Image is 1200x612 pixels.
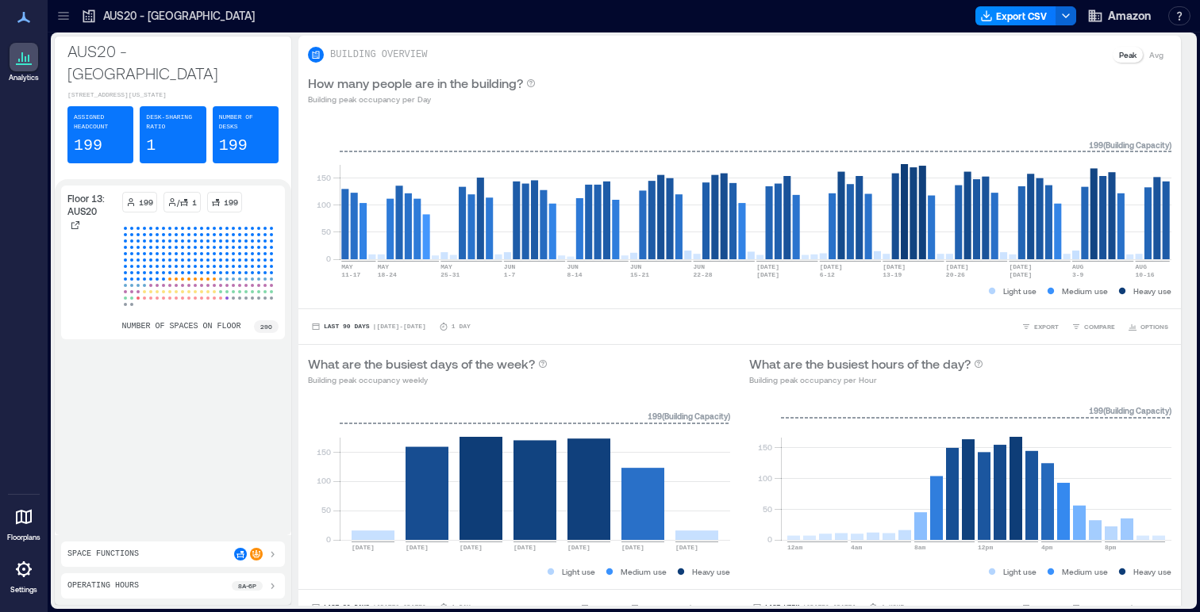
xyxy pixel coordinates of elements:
p: Heavy use [1133,285,1171,297]
span: EXPORT [1034,602,1059,612]
p: number of spaces on floor [122,320,241,333]
text: [DATE] [1009,263,1032,270]
p: 199 [219,135,248,157]
button: EXPORT [1018,319,1062,335]
text: [DATE] [406,544,429,551]
text: 8-14 [567,271,582,278]
tspan: 150 [317,447,331,457]
p: Medium use [1062,565,1108,578]
text: JUN [630,263,642,270]
text: 13-19 [883,271,902,278]
p: Building peak occupancy weekly [308,373,548,386]
text: AUG [1136,263,1148,270]
p: What are the busiest days of the week? [308,354,535,373]
text: 20-26 [946,271,965,278]
p: Settings [10,585,37,595]
text: 8pm [1105,544,1117,551]
text: 22-28 [694,271,713,278]
button: COMPARE [1068,319,1118,335]
p: Desk-sharing ratio [146,113,199,132]
tspan: 50 [763,504,772,514]
p: Light use [562,565,595,578]
p: 1 Day [452,602,471,612]
text: MAY [440,263,452,270]
text: [DATE] [567,544,590,551]
p: 199 [139,196,153,208]
span: OPTIONS [1140,322,1168,331]
p: Heavy use [1133,565,1171,578]
tspan: 150 [317,173,331,182]
p: Building peak occupancy per Hour [749,373,983,386]
text: 12am [787,544,802,551]
text: 12pm [978,544,993,551]
text: 1-7 [504,271,516,278]
p: Assigned Headcount [74,113,127,132]
tspan: 100 [758,473,772,483]
p: / [177,196,179,208]
text: [DATE] [513,544,537,551]
button: Export CSV [975,6,1056,25]
p: 1 [192,196,197,208]
span: Amazon [1108,8,1151,24]
text: 3-9 [1072,271,1084,278]
tspan: 100 [317,200,331,209]
tspan: 100 [317,476,331,485]
text: 6-12 [820,271,835,278]
text: AUG [1072,263,1084,270]
p: AUS20 - [GEOGRAPHIC_DATA] [103,8,255,24]
p: Operating Hours [67,579,139,592]
text: [DATE] [946,263,969,270]
p: 1 Hour [881,602,904,612]
text: [DATE] [621,544,644,551]
p: 199 [224,196,238,208]
span: OPTIONS [699,602,727,612]
p: What are the busiest hours of the day? [749,354,971,373]
a: Settings [5,550,43,599]
text: 4am [851,544,863,551]
text: [DATE] [675,544,698,551]
p: Medium use [621,565,667,578]
text: 4pm [1041,544,1053,551]
a: Analytics [4,38,44,87]
text: MAY [341,263,353,270]
text: 18-24 [378,271,397,278]
span: EXPORT [1034,322,1059,331]
text: [DATE] [756,271,779,278]
p: Number of Desks [219,113,272,132]
text: JUN [694,263,706,270]
p: Peak [1119,48,1137,61]
p: AUS20 - [GEOGRAPHIC_DATA] [67,40,279,84]
p: BUILDING OVERVIEW [330,48,427,61]
text: [DATE] [756,263,779,270]
tspan: 50 [321,227,331,236]
text: 11-17 [341,271,360,278]
p: 290 [260,322,272,331]
button: OPTIONS [1125,319,1171,335]
text: 25-31 [440,271,460,278]
p: [STREET_ADDRESS][US_STATE] [67,90,279,100]
text: [DATE] [1009,271,1032,278]
p: 199 [74,135,102,157]
span: COMPARE [1084,602,1115,612]
text: [DATE] [883,263,906,270]
p: Analytics [9,73,39,82]
p: Light use [1003,285,1037,297]
tspan: 50 [321,505,331,514]
text: 15-21 [630,271,649,278]
p: Heavy use [692,565,730,578]
text: [DATE] [352,544,375,551]
p: Floorplans [7,533,40,542]
tspan: 0 [326,534,331,544]
p: Light use [1003,565,1037,578]
button: Amazon [1083,3,1156,29]
tspan: 150 [758,442,772,452]
p: Building peak occupancy per Day [308,93,536,105]
p: Space Functions [67,548,139,560]
p: 1 Day [452,322,471,331]
span: OPTIONS [1140,602,1168,612]
p: 8a - 6p [238,581,256,591]
text: [DATE] [820,263,843,270]
button: Last 90 Days |[DATE]-[DATE] [308,319,429,335]
p: Medium use [1062,285,1108,297]
tspan: 0 [767,534,772,544]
